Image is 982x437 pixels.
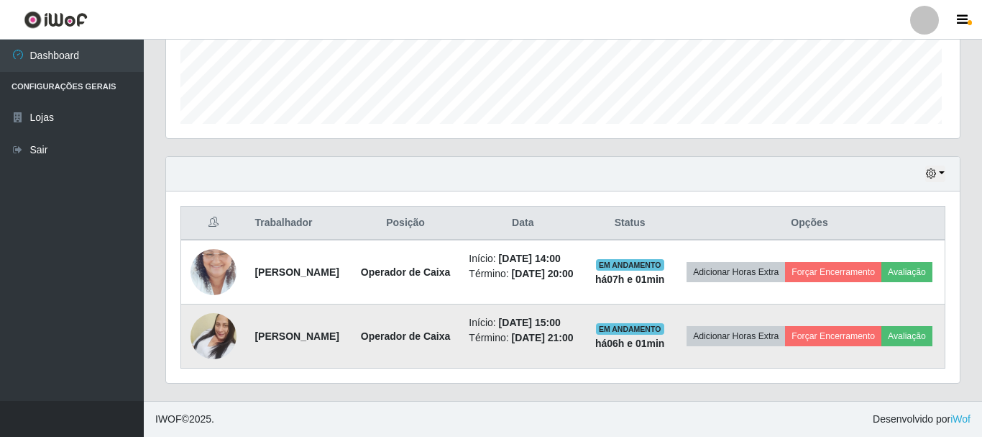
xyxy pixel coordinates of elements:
strong: há 06 h e 01 min [595,338,665,349]
li: Início: [469,251,577,266]
strong: Operador de Caixa [361,330,451,342]
th: Trabalhador [246,207,350,240]
a: iWof [950,413,970,425]
th: Status [585,207,674,240]
span: © 2025 . [155,412,214,427]
li: Término: [469,330,577,346]
button: Forçar Encerramento [785,326,881,346]
th: Data [460,207,585,240]
strong: [PERSON_NAME] [254,266,339,278]
th: Opções [674,207,945,240]
span: Desenvolvido por [873,412,970,427]
th: Posição [351,207,461,240]
strong: há 07 h e 01 min [595,274,665,285]
button: Adicionar Horas Extra [687,326,785,346]
time: [DATE] 15:00 [499,317,561,328]
span: EM ANDAMENTO [596,323,664,335]
span: EM ANDAMENTO [596,259,664,271]
time: [DATE] 20:00 [511,268,573,279]
time: [DATE] 14:00 [499,253,561,264]
strong: [PERSON_NAME] [254,330,339,342]
button: Avaliação [881,262,932,282]
button: Avaliação [881,326,932,346]
img: 1677848309634.jpeg [191,231,237,313]
img: 1742563763298.jpeg [191,295,237,377]
li: Início: [469,315,577,330]
img: CoreUI Logo [24,11,88,29]
li: Término: [469,266,577,281]
button: Adicionar Horas Extra [687,262,785,282]
time: [DATE] 21:00 [511,332,573,343]
button: Forçar Encerramento [785,262,881,282]
strong: Operador de Caixa [361,266,451,278]
span: IWOF [155,413,182,425]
